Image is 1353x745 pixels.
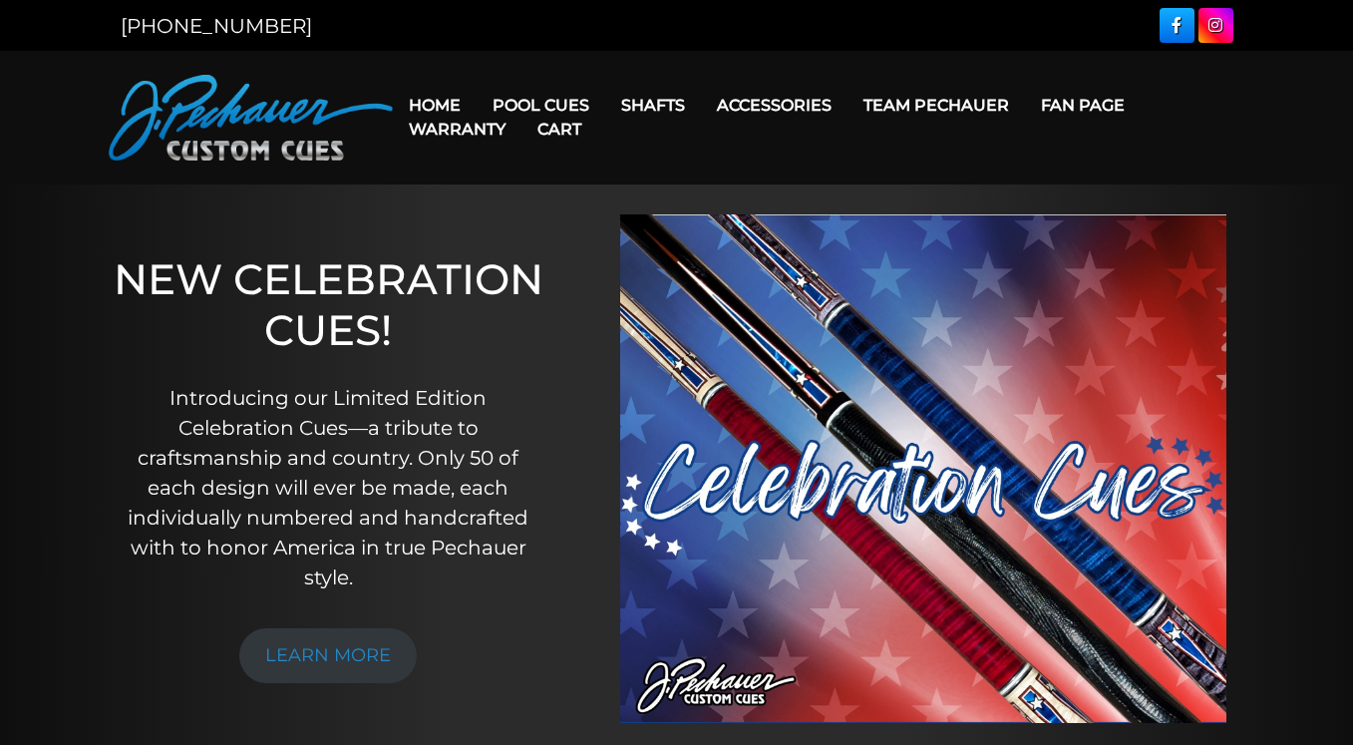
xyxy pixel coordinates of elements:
[121,14,312,38] a: [PHONE_NUMBER]
[701,80,847,131] a: Accessories
[393,80,477,131] a: Home
[847,80,1025,131] a: Team Pechauer
[239,628,417,683] a: LEARN MORE
[477,80,605,131] a: Pool Cues
[1025,80,1141,131] a: Fan Page
[112,383,545,592] p: Introducing our Limited Edition Celebration Cues—a tribute to craftsmanship and country. Only 50 ...
[393,104,521,155] a: Warranty
[605,80,701,131] a: Shafts
[112,254,545,355] h1: NEW CELEBRATION CUES!
[521,104,597,155] a: Cart
[109,75,393,161] img: Pechauer Custom Cues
